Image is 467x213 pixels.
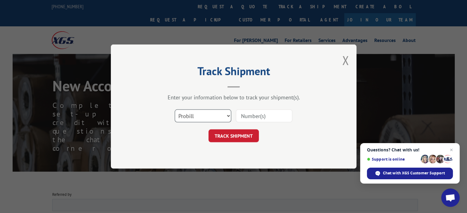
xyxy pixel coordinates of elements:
span: Support is online [367,157,418,162]
input: Number(s) [236,109,292,122]
span: Chat with XGS Customer Support [383,170,445,176]
div: Chat with XGS Customer Support [367,168,453,179]
span: Who do you report to within your company? [184,124,257,129]
span: DBA [184,74,192,79]
h2: Track Shipment [142,67,326,78]
div: Enter your information below to track your shipment(s). [142,94,326,101]
button: Close modal [342,52,349,68]
div: Open chat [441,188,460,207]
button: TRACK SHIPMENT [208,129,259,142]
span: Close chat [448,146,455,154]
span: Primary Contact Last Name [184,99,229,104]
span: Questions? Chat with us! [367,147,453,152]
span: Primary Contact Email [184,149,221,154]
